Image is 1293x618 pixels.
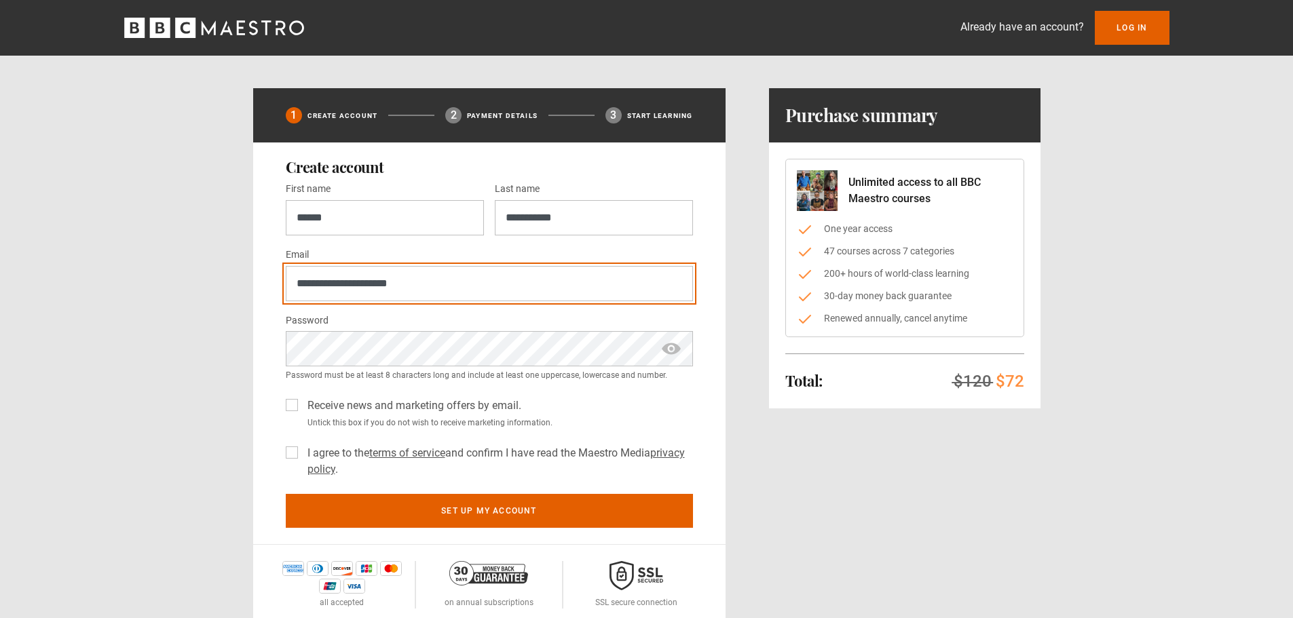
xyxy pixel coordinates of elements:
span: show password [660,331,682,366]
p: SSL secure connection [595,596,677,609]
h1: Purchase summary [785,104,938,126]
p: Unlimited access to all BBC Maestro courses [848,174,1013,207]
label: Receive news and marketing offers by email. [302,398,521,414]
button: Set up my account [286,494,693,528]
small: Untick this box if you do not wish to receive marketing information. [302,417,693,429]
p: all accepted [320,596,364,609]
p: Create Account [307,111,378,121]
li: 30-day money back guarantee [797,289,1013,303]
img: amex [282,561,304,576]
p: Payment details [467,111,538,121]
li: 47 courses across 7 categories [797,244,1013,258]
span: $72 [996,372,1024,391]
small: Password must be at least 8 characters long and include at least one uppercase, lowercase and num... [286,369,693,381]
p: on annual subscriptions [445,596,533,609]
a: Log In [1095,11,1169,45]
li: One year access [797,222,1013,236]
li: 200+ hours of world-class learning [797,267,1013,281]
img: discover [331,561,353,576]
h2: Total: [785,372,823,389]
label: Last name [495,181,540,197]
img: jcb [356,561,377,576]
img: mastercard [380,561,402,576]
label: Password [286,313,329,329]
h2: Create account [286,159,693,175]
svg: BBC Maestro [124,18,304,38]
img: diners [307,561,329,576]
label: I agree to the and confirm I have read the Maestro Media . [302,445,693,478]
a: terms of service [369,446,445,459]
img: unionpay [319,579,341,594]
div: 1 [286,107,302,123]
span: $120 [954,372,992,391]
label: Email [286,247,309,263]
img: 30-day-money-back-guarantee-c866a5dd536ff72a469b.png [449,561,528,585]
div: 2 [445,107,462,123]
p: Start learning [627,111,693,121]
p: Already have an account? [960,19,1084,35]
img: visa [343,579,365,594]
label: First name [286,181,331,197]
li: Renewed annually, cancel anytime [797,311,1013,326]
div: 3 [605,107,622,123]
